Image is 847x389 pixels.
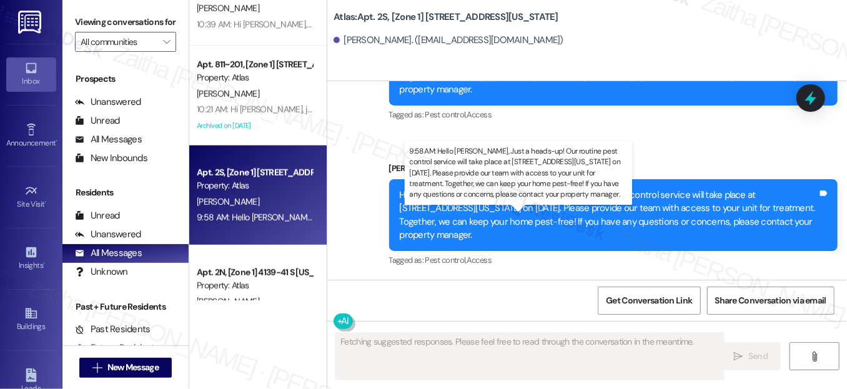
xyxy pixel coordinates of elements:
span: Share Conversation via email [715,294,826,307]
div: Property: Atlas [197,179,312,192]
button: Share Conversation via email [707,287,835,315]
div: Unread [75,209,120,222]
span: [PERSON_NAME] [197,296,259,307]
div: Past + Future Residents [62,300,189,313]
img: ResiDesk Logo [18,11,44,34]
div: Past Residents [75,323,151,336]
span: New Message [107,361,159,374]
span: • [43,259,45,268]
span: Pest control , [425,255,467,265]
div: All Messages [75,133,142,146]
span: Get Conversation Link [606,294,692,307]
span: Access [467,255,492,265]
div: Hello [PERSON_NAME], Just a heads-up! Our routine pest control service will take place at [STREET... [400,189,818,242]
span: [PERSON_NAME] [197,88,259,99]
div: Apt. 2N, [Zone 1] 4139-41 S [US_STATE] [197,266,312,279]
span: • [45,198,47,207]
div: Tagged as: [389,106,838,124]
i:  [92,363,102,373]
div: Unanswered [75,96,141,109]
a: Buildings [6,303,56,337]
div: Future Residents [75,342,159,355]
textarea: Fetching suggested responses. Please feel free to read through the conversation in the meantime. [335,333,724,380]
button: Send [721,342,781,370]
i:  [810,352,819,362]
p: 9:58 AM: Hello [PERSON_NAME], Just a heads-up! Our routine pest control service will take place a... [410,146,627,200]
div: Property: Atlas [197,279,312,292]
a: Insights • [6,242,56,275]
div: Unknown [75,265,128,278]
div: [PERSON_NAME]. ([EMAIL_ADDRESS][DOMAIN_NAME]) [334,34,563,47]
a: Site Visit • [6,180,56,214]
button: New Message [79,358,172,378]
i:  [734,352,743,362]
b: Atlas: Apt. 2S, [Zone 1] [STREET_ADDRESS][US_STATE] [334,11,558,24]
span: Send [748,350,768,363]
i:  [163,37,170,47]
div: Residents [62,186,189,199]
label: Viewing conversations for [75,12,176,32]
div: Apt. 2S, [Zone 1] [STREET_ADDRESS][US_STATE] [197,166,312,179]
div: Apt. 811~201, [Zone 1] [STREET_ADDRESS] [197,58,312,71]
div: 10:21 AM: Hi [PERSON_NAME], just checking in to see how you're doing. Please don't hesitate to re... [197,104,733,115]
span: Pest control , [425,109,467,120]
div: Unread [75,114,120,127]
div: [PERSON_NAME] (ResiDesk) [389,162,838,179]
div: All Messages [75,247,142,260]
a: Inbox [6,57,56,91]
div: New Inbounds [75,152,147,165]
span: [PERSON_NAME] [197,2,259,14]
div: Property: Atlas [197,71,312,84]
button: Get Conversation Link [598,287,700,315]
span: • [56,137,57,145]
input: All communities [81,32,156,52]
div: Tagged as: [389,251,838,269]
div: Archived on [DATE] [196,118,314,134]
span: [PERSON_NAME] [197,196,259,207]
div: Unanswered [75,228,141,241]
div: Prospects [62,72,189,86]
span: Access [467,109,492,120]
